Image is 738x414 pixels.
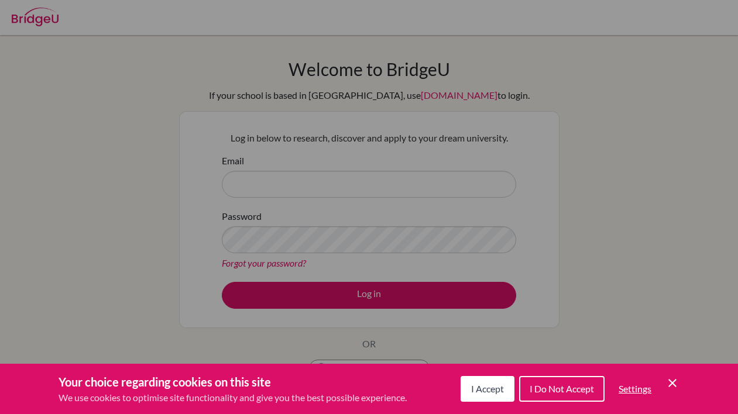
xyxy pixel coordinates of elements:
[461,376,514,402] button: I Accept
[530,383,594,394] span: I Do Not Accept
[519,376,605,402] button: I Do Not Accept
[609,377,661,401] button: Settings
[665,376,679,390] button: Save and close
[59,391,407,405] p: We use cookies to optimise site functionality and give you the best possible experience.
[471,383,504,394] span: I Accept
[619,383,651,394] span: Settings
[59,373,407,391] h3: Your choice regarding cookies on this site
